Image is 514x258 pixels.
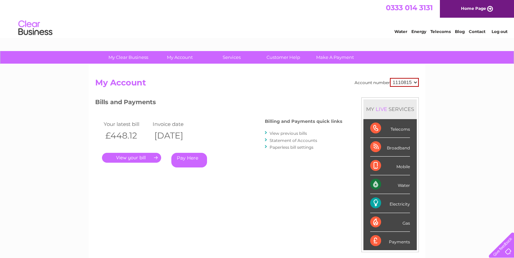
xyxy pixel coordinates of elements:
[204,51,260,64] a: Services
[270,145,313,150] a: Paperless bill settings
[386,3,433,12] a: 0333 014 3131
[394,29,407,34] a: Water
[370,157,410,175] div: Mobile
[370,119,410,138] div: Telecoms
[411,29,426,34] a: Energy
[95,78,419,91] h2: My Account
[102,119,151,129] td: Your latest bill
[370,213,410,232] div: Gas
[370,194,410,213] div: Electricity
[469,29,485,34] a: Contact
[152,51,208,64] a: My Account
[95,97,342,109] h3: Bills and Payments
[100,51,156,64] a: My Clear Business
[370,175,410,194] div: Water
[171,153,207,167] a: Pay Here
[363,99,417,119] div: MY SERVICES
[270,138,317,143] a: Statement of Accounts
[355,78,419,87] div: Account number
[370,232,410,250] div: Payments
[430,29,451,34] a: Telecoms
[370,138,410,157] div: Broadband
[492,29,508,34] a: Log out
[151,129,200,143] th: [DATE]
[374,106,389,112] div: LIVE
[255,51,311,64] a: Customer Help
[265,119,342,124] h4: Billing and Payments quick links
[18,18,53,38] img: logo.png
[102,129,151,143] th: £448.12
[307,51,363,64] a: Make A Payment
[97,4,418,33] div: Clear Business is a trading name of Verastar Limited (registered in [GEOGRAPHIC_DATA] No. 3667643...
[270,131,307,136] a: View previous bills
[102,153,161,163] a: .
[151,119,200,129] td: Invoice date
[455,29,465,34] a: Blog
